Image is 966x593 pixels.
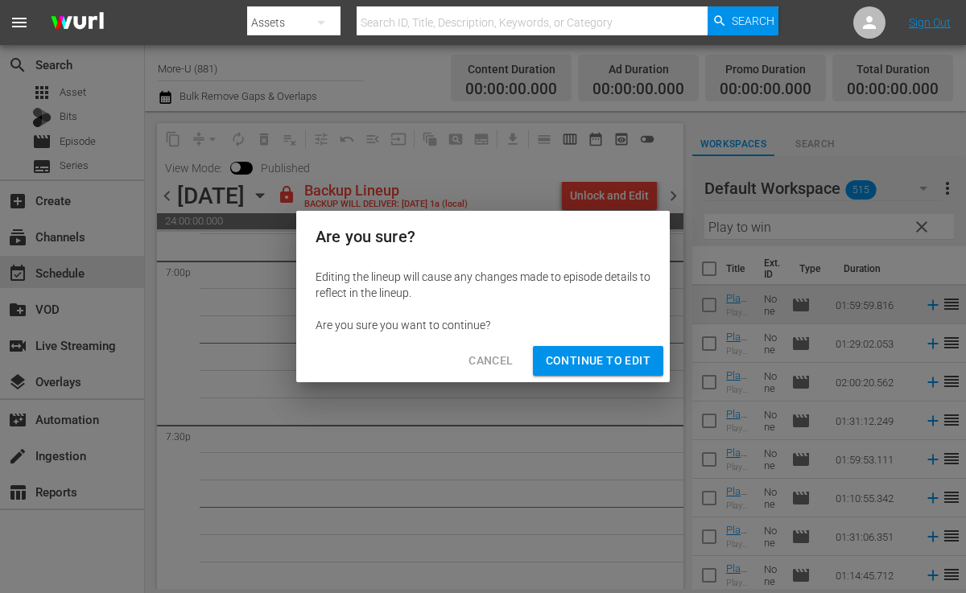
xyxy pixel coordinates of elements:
[39,4,116,42] img: ans4CAIJ8jUAAAAAAAAAAAAAAAAAAAAAAAAgQb4GAAAAAAAAAAAAAAAAAAAAAAAAJMjXAAAAAAAAAAAAAAAAAAAAAAAAgAT5G...
[533,346,663,376] button: Continue to Edit
[316,224,650,249] h2: Are you sure?
[546,351,650,371] span: Continue to Edit
[456,346,526,376] button: Cancel
[909,16,951,29] a: Sign Out
[10,13,29,32] span: menu
[316,269,650,301] div: Editing the lineup will cause any changes made to episode details to reflect in the lineup.
[316,317,650,333] div: Are you sure you want to continue?
[469,351,513,371] span: Cancel
[732,6,774,35] span: Search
